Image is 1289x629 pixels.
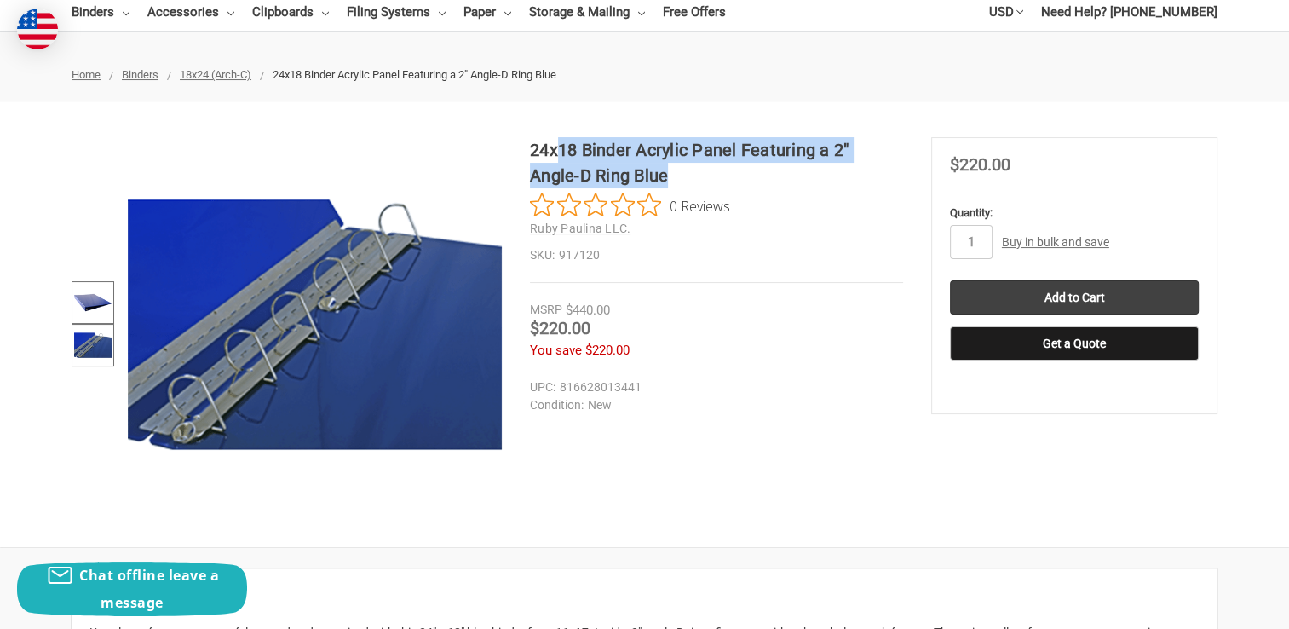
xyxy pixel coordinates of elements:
[17,562,247,616] button: Chat offline leave a message
[180,68,251,81] a: 18x24 (Arch-C)
[530,343,582,358] span: You save
[122,68,158,81] a: Binders
[950,326,1199,361] button: Get a Quote
[530,378,555,396] dt: UPC:
[1002,235,1109,249] a: Buy in bulk and save
[72,68,101,81] a: Home
[530,246,903,264] dd: 917120
[79,566,219,612] span: Chat offline leave a message
[17,9,58,49] img: duty and tax information for United States
[950,154,1010,175] span: $220.00
[530,396,895,414] dd: New
[273,68,556,81] span: 24x18 Binder Acrylic Panel Featuring a 2" Angle-D Ring Blue
[128,137,502,511] img: 24x18 Binder Acrylic Panel Featuring a 2" Angle-D Ring Blue
[74,326,112,364] img: 24x18 Binder Acrylic Panel Featuring a 2" Angle-D Ring Blue
[530,301,562,319] div: MSRP
[89,586,1200,612] h2: Description
[530,222,630,235] a: Ruby Paulina LLC.
[530,318,590,338] span: $220.00
[670,193,730,218] span: 0 Reviews
[530,396,584,414] dt: Condition:
[950,205,1199,222] label: Quantity:
[530,378,895,396] dd: 816628013441
[74,284,112,321] img: 24x18 Binder Acrylic Panel Featuring a 2" Angle-D Ring Blue
[530,137,903,188] h1: 24x18 Binder Acrylic Panel Featuring a 2" Angle-D Ring Blue
[950,280,1199,314] input: Add to Cart
[530,246,555,264] dt: SKU:
[585,343,630,358] span: $220.00
[566,303,610,318] span: $440.00
[530,193,730,218] button: Rated 0 out of 5 stars from 0 reviews. Jump to reviews.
